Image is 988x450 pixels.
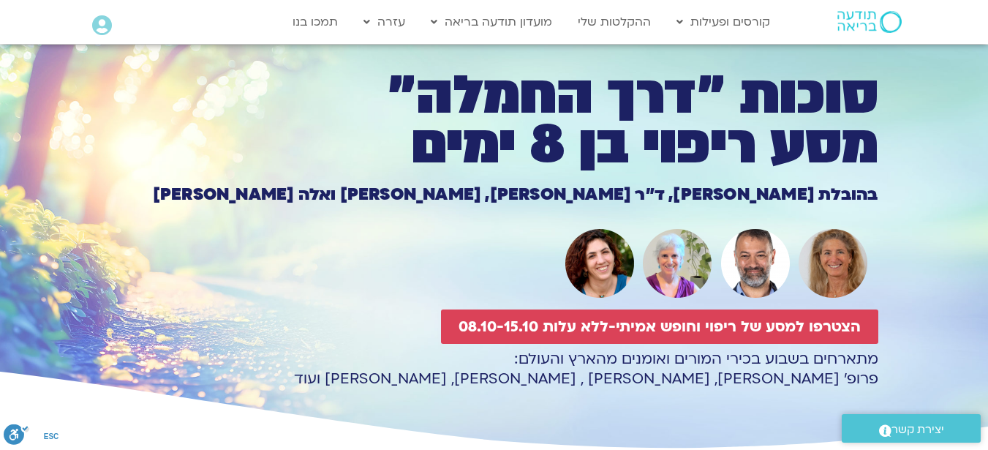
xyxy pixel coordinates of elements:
[110,71,878,170] h1: סוכות ״דרך החמלה״ מסע ריפוי בן 8 ימים
[285,8,345,36] a: תמכו בנו
[837,11,902,33] img: תודעה בריאה
[441,310,878,344] a: הצטרפו למסע של ריפוי וחופש אמיתי-ללא עלות 08.10-15.10
[356,8,412,36] a: עזרה
[459,318,861,335] span: הצטרפו למסע של ריפוי וחופש אמיתי-ללא עלות 08.10-15.10
[891,420,944,440] span: יצירת קשר
[110,349,878,389] p: מתארחים בשבוע בכירי המורים ואומנים מהארץ והעולם: פרופ׳ [PERSON_NAME], [PERSON_NAME] , [PERSON_NAM...
[110,187,878,203] h1: בהובלת [PERSON_NAME], ד״ר [PERSON_NAME], [PERSON_NAME] ואלה [PERSON_NAME]
[842,414,981,443] a: יצירת קשר
[570,8,658,36] a: ההקלטות שלי
[423,8,559,36] a: מועדון תודעה בריאה
[669,8,777,36] a: קורסים ופעילות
